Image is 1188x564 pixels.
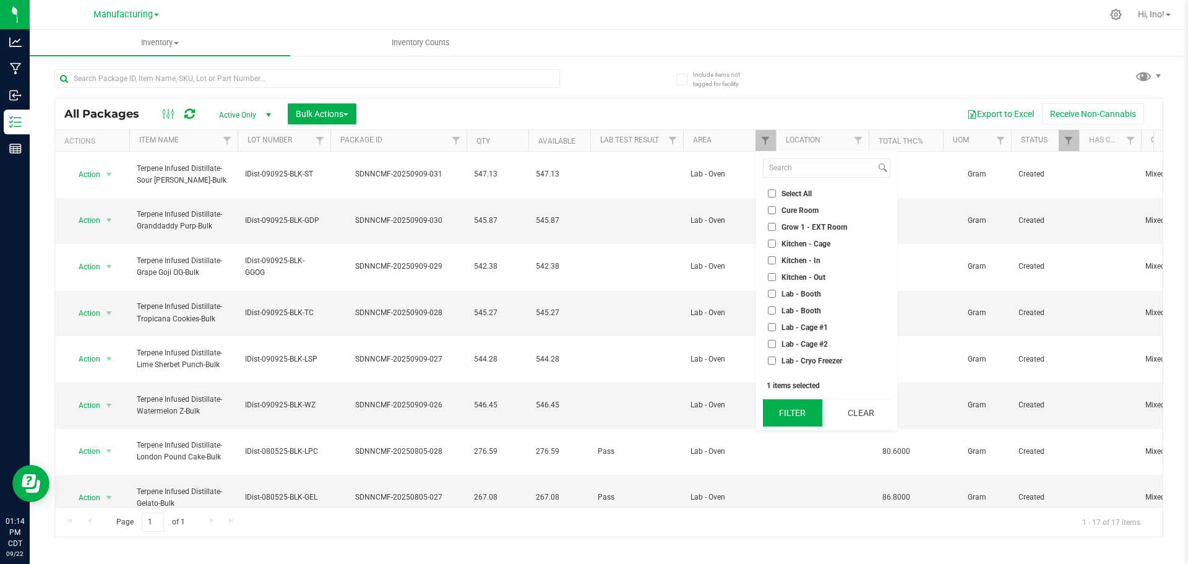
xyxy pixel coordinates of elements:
[474,168,521,180] span: 547.13
[691,399,768,411] span: Lab - Oven
[30,30,290,56] a: Inventory
[67,166,101,183] span: Action
[781,307,821,315] span: Lab - Booth
[67,305,101,322] span: Action
[245,399,323,411] span: IDist-090925-BLK-WZ
[536,307,583,319] span: 545.27
[9,116,22,128] inline-svg: Inventory
[101,397,117,414] span: select
[691,168,768,180] span: Lab - Oven
[329,446,468,458] div: SDNNCMF-20250805-028
[536,399,583,411] span: 546.45
[9,63,22,75] inline-svg: Manufacturing
[693,136,712,144] a: Area
[781,207,819,214] span: Cure Room
[6,549,24,558] p: 09/22
[693,70,755,89] span: Include items not tagged for facility
[474,492,521,503] span: 267.08
[329,307,468,319] div: SDNNCMF-20250909-028
[691,261,768,272] span: Lab - Oven
[137,163,230,186] span: Terpene Infused Distillate- Sour [PERSON_NAME]-Bulk
[67,397,101,414] span: Action
[1121,130,1141,151] a: Filter
[768,256,776,264] input: Kitchen - In
[781,357,842,365] span: Lab - Cryo Freezer
[101,212,117,229] span: select
[536,215,583,227] span: 545.87
[329,168,468,180] div: SDNNCMF-20250909-031
[93,9,153,20] span: Manufacturing
[101,350,117,368] span: select
[54,69,560,88] input: Search Package ID, Item Name, SKU, Lot or Part Number...
[598,492,676,503] span: Pass
[1138,9,1164,19] span: Hi, Ino!
[768,340,776,348] input: Lab - Cage #2
[950,307,1004,319] span: Gram
[691,492,768,503] span: Lab - Oven
[600,136,659,144] a: Lab Test Result
[1059,130,1079,151] a: Filter
[1018,215,1072,227] span: Created
[245,354,323,365] span: IDist-090925-BLK-LSP
[474,446,521,458] span: 276.59
[101,166,117,183] span: select
[767,381,887,390] div: 1 items selected
[1042,103,1144,124] button: Receive Non-Cannabis
[245,168,323,180] span: IDist-090925-BLK-ST
[137,486,230,510] span: Terpene Infused Distillate-Gelato-Bulk
[768,240,776,248] input: Kitchen - Cage
[142,513,164,532] input: 1
[290,30,551,56] a: Inventory Counts
[474,215,521,227] span: 545.87
[329,215,468,227] div: SDNNCMF-20250909-030
[538,137,575,145] a: Available
[245,492,323,503] span: IDist-080525-BLK-GEL
[781,223,847,231] span: Grow 1 - EXT Room
[137,440,230,463] span: Terpene Infused Distillate-London Pound Cake-Bulk
[536,492,583,503] span: 267.08
[691,446,768,458] span: Lab - Oven
[663,130,683,151] a: Filter
[6,516,24,549] p: 01:14 PM CDT
[691,354,768,365] span: Lab - Oven
[296,109,348,119] span: Bulk Actions
[137,209,230,232] span: Terpene Infused Distillate-Granddaddy Purp-Bulk
[1018,492,1072,503] span: Created
[768,223,776,231] input: Grow 1 - EXT Room
[781,190,812,197] span: Select All
[768,273,776,281] input: Kitchen - Out
[476,137,490,145] a: Qty
[1108,9,1124,20] div: Manage settings
[245,255,323,279] span: IDist-090925-BLK-GGOG
[137,394,230,417] span: Terpene Infused Distillate-Watermelon Z-Bulk
[1018,446,1072,458] span: Created
[781,341,828,348] span: Lab - Cage #2
[768,323,776,331] input: Lab - Cage #1
[691,215,768,227] span: Lab - Oven
[876,443,916,461] span: 80.6000
[474,307,521,319] span: 545.27
[876,488,916,506] span: 86.8000
[101,443,117,460] span: select
[245,446,323,458] span: IDist-080525-BLK-LPC
[1018,261,1072,272] span: Created
[991,130,1011,151] a: Filter
[950,399,1004,411] span: Gram
[247,136,292,144] a: Lot Number
[12,465,49,502] iframe: Resource center
[950,492,1004,503] span: Gram
[950,168,1004,180] span: Gram
[101,489,117,506] span: select
[9,89,22,102] inline-svg: Inbound
[768,290,776,298] input: Lab - Booth
[879,137,923,145] a: Total THC%
[1018,354,1072,365] span: Created
[781,257,820,264] span: Kitchen - In
[536,354,583,365] span: 544.28
[1018,399,1072,411] span: Created
[781,290,821,298] span: Lab - Booth
[536,261,583,272] span: 542.38
[67,489,101,506] span: Action
[781,240,830,248] span: Kitchen - Cage
[781,274,825,281] span: Kitchen - Out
